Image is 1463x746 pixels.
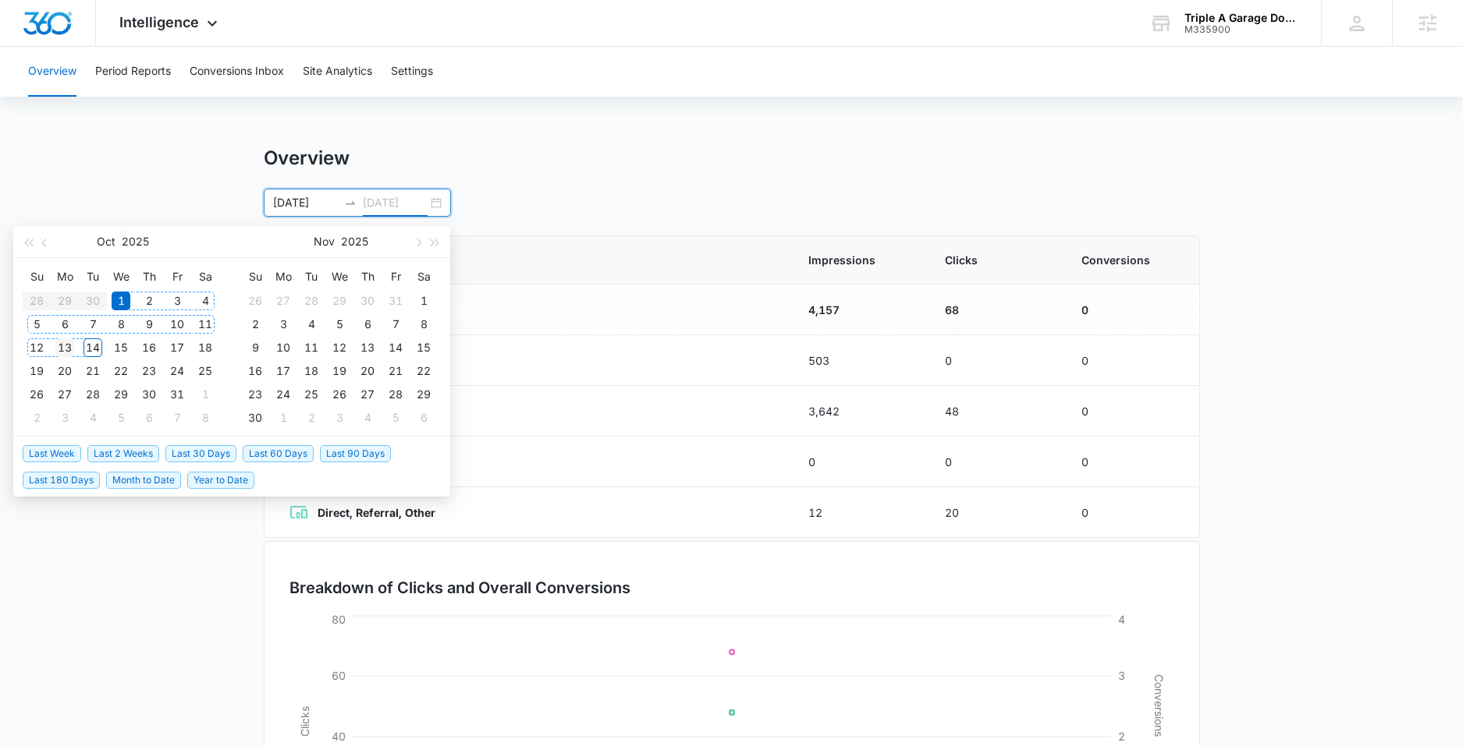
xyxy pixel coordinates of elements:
div: Domain: [DOMAIN_NAME] [41,41,172,53]
td: 2025-10-15 [107,336,135,359]
td: 2025-11-11 [297,336,325,359]
div: 30 [140,385,158,404]
div: 24 [168,362,186,380]
td: 2025-11-08 [410,313,438,336]
div: 8 [196,408,215,427]
div: 5 [27,315,46,334]
span: Last 180 Days [23,472,100,489]
td: 48 [926,386,1063,437]
h3: Breakdown of Clicks and Overall Conversions [289,576,630,599]
button: Nov [314,226,335,257]
td: 2025-11-17 [269,359,297,383]
td: 2025-11-20 [353,359,382,383]
td: 2025-11-01 [191,383,219,406]
span: Conversions [1081,252,1174,268]
div: 18 [302,362,321,380]
td: 2025-10-04 [191,289,219,313]
td: 2025-11-01 [410,289,438,313]
td: 2025-10-06 [51,313,79,336]
td: 2025-10-18 [191,336,219,359]
td: 2025-10-14 [79,336,107,359]
td: 2025-11-23 [241,383,269,406]
div: 2 [302,408,321,427]
div: 2 [246,315,265,334]
div: 19 [27,362,46,380]
td: 4,157 [790,285,926,335]
div: 6 [140,408,158,427]
td: 2025-10-07 [79,313,107,336]
div: 27 [358,385,377,404]
div: 14 [83,338,102,357]
div: 5 [112,408,130,427]
div: 24 [274,385,293,404]
div: 31 [386,292,405,310]
div: 10 [168,315,186,334]
div: 26 [246,292,265,310]
th: Tu [79,264,107,289]
td: 0 [1063,335,1199,386]
div: 3 [168,292,186,310]
div: 4 [302,315,321,334]
th: Fr [163,264,191,289]
td: 12 [790,487,926,538]
button: 2025 [122,226,149,257]
td: 2025-10-28 [297,289,325,313]
div: 18 [196,338,215,357]
div: 25 [302,385,321,404]
td: 0 [926,437,1063,487]
tspan: 40 [332,730,346,743]
td: 0 [926,335,1063,386]
div: 6 [55,315,74,334]
td: 2025-11-25 [297,383,325,406]
td: 2025-12-01 [269,406,297,430]
div: 28 [83,385,102,404]
div: 29 [414,385,433,404]
td: 2025-11-15 [410,336,438,359]
td: 2025-12-03 [325,406,353,430]
div: 27 [55,385,74,404]
td: 2025-10-20 [51,359,79,383]
div: 26 [330,385,349,404]
div: 6 [358,315,377,334]
td: 2025-10-10 [163,313,191,336]
div: account id [1184,24,1298,35]
td: 2025-11-26 [325,383,353,406]
span: to [344,196,357,209]
tspan: 3 [1118,669,1125,682]
div: 29 [330,292,349,310]
td: 3,642 [790,386,926,437]
td: 0 [1063,285,1199,335]
span: Year to Date [187,472,254,489]
div: Keywords by Traffic [172,92,263,102]
div: 25 [196,362,215,380]
td: 2025-12-04 [353,406,382,430]
span: Clicks [945,252,1044,268]
td: 2025-11-22 [410,359,438,383]
td: 2025-10-23 [135,359,163,383]
span: Last 2 Weeks [87,445,159,462]
td: 2025-11-21 [382,359,410,383]
th: Sa [410,264,438,289]
td: 2025-10-13 [51,336,79,359]
th: Su [241,264,269,289]
td: 2025-11-09 [241,336,269,359]
img: website_grey.svg [25,41,37,53]
th: Fr [382,264,410,289]
td: 2025-11-04 [79,406,107,430]
td: 2025-11-10 [269,336,297,359]
button: Period Reports [95,47,171,97]
th: We [107,264,135,289]
div: 2 [140,292,158,310]
td: 2025-10-11 [191,313,219,336]
tspan: Conversions [1152,674,1166,737]
td: 2025-10-05 [23,313,51,336]
th: Th [135,264,163,289]
div: 29 [112,385,130,404]
div: 13 [55,338,74,357]
td: 2025-11-03 [269,313,297,336]
div: 16 [246,362,265,380]
div: 3 [330,408,349,427]
div: 6 [414,408,433,427]
div: 7 [168,408,186,427]
div: 19 [330,362,349,380]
